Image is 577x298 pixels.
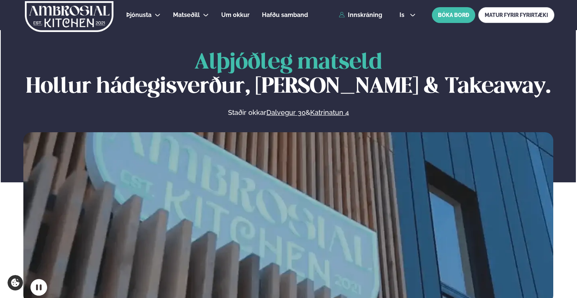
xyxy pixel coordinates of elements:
a: Katrinatun 4 [310,108,349,117]
p: Staðir okkar & [146,108,431,117]
a: Dalvegur 30 [266,108,306,117]
a: Cookie settings [8,275,23,290]
a: Um okkur [221,11,249,20]
span: Matseðill [173,11,200,18]
span: is [399,12,407,18]
h1: Hollur hádegisverður, [PERSON_NAME] & Takeaway. [23,51,553,99]
span: Um okkur [221,11,249,18]
button: BÓKA BORÐ [432,7,475,23]
span: Alþjóðleg matseld [194,52,382,73]
a: Hafðu samband [262,11,308,20]
a: MATUR FYRIR FYRIRTÆKI [478,7,554,23]
span: Hafðu samband [262,11,308,18]
a: Matseðill [173,11,200,20]
img: logo [24,1,114,32]
a: Innskráning [339,12,382,18]
a: Þjónusta [126,11,152,20]
span: Þjónusta [126,11,152,18]
button: is [393,12,422,18]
